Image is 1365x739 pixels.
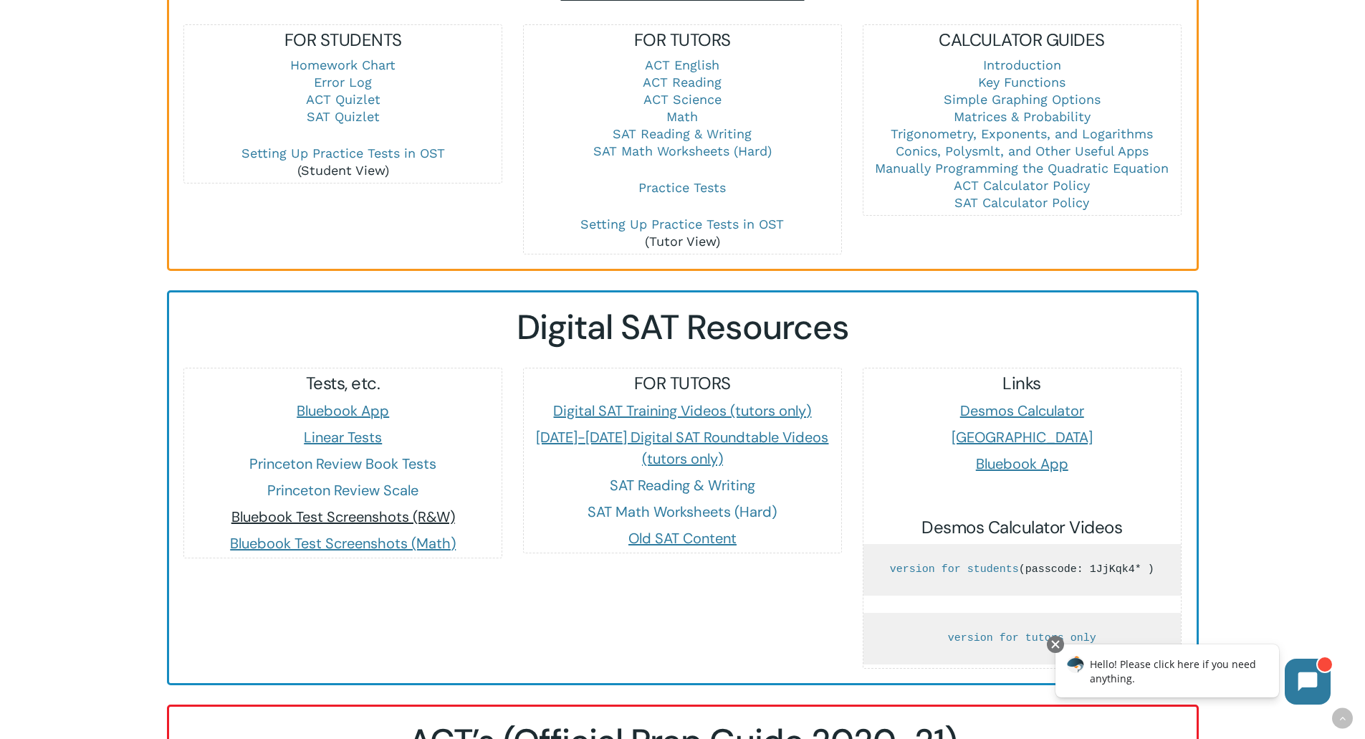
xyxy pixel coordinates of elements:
[976,454,1068,473] a: Bluebook App
[954,109,1091,124] a: Matrices & Probability
[875,161,1169,176] a: Manually Programming the Quadratic Equation
[588,502,777,521] a: SAT Math Worksheets (Hard)
[580,216,784,232] a: Setting Up Practice Tests in OST
[628,529,737,548] a: Old SAT Content
[863,29,1181,52] h5: CALCULATOR GUIDES
[952,428,1093,447] a: [GEOGRAPHIC_DATA]
[184,372,502,395] h5: Tests, etc.
[890,563,1019,576] a: version for students
[666,109,698,124] a: Math
[314,75,372,90] a: Error Log
[524,216,841,250] p: (Tutor View)
[891,126,1153,141] a: Trigonometry, Exponents, and Logarithms
[184,145,502,179] p: (Student View)
[307,109,380,124] a: SAT Quizlet
[536,428,828,468] a: [DATE]-[DATE] Digital SAT Roundtable Videos (tutors only)
[863,372,1181,395] h5: Links
[610,476,755,495] a: SAT Reading & Writing
[944,92,1101,107] a: Simple Graphing Options
[249,454,436,473] a: Princeton Review Book Tests
[978,75,1065,90] a: Key Functions
[863,544,1181,596] pre: (passcode: 1JjKqk4* )
[230,534,456,553] a: Bluebook Test Screenshots (Math)
[948,632,1096,644] a: version for tutors only
[297,401,389,420] a: Bluebook App
[183,307,1182,348] h2: Digital SAT Resources
[645,57,719,72] a: ACT English
[983,57,1061,72] a: Introduction
[553,401,811,420] a: Digital SAT Training Videos (tutors only)
[643,75,722,90] a: ACT Reading
[638,180,726,195] a: Practice Tests
[896,143,1149,158] a: Conics, Polysmlt, and Other Useful Apps
[267,481,418,500] a: Princeton Review Scale
[524,372,841,395] h5: FOR TUTORS
[306,92,380,107] a: ACT Quizlet
[960,401,1084,420] a: Desmos Calculator
[613,126,752,141] a: SAT Reading & Writing
[954,195,1089,210] a: SAT Calculator Policy
[304,428,382,447] a: Linear Tests
[524,29,841,52] h5: FOR TUTORS
[1040,633,1345,719] iframe: Chatbot
[593,143,772,158] a: SAT Math Worksheets (Hard)
[231,507,455,526] a: Bluebook Test Screenshots (R&W)
[863,516,1181,539] h5: Desmos Calculator Videos
[241,146,445,161] a: Setting Up Practice Tests in OST
[954,178,1090,193] a: ACT Calculator Policy
[290,57,396,72] a: Homework Chart
[184,29,502,52] h5: FOR STUDENTS
[643,92,722,107] a: ACT Science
